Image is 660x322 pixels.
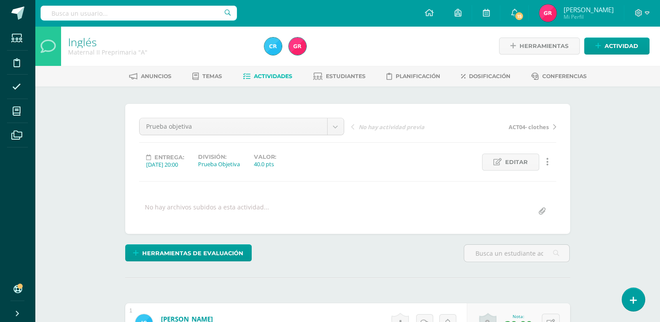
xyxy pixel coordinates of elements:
[539,4,557,22] img: a8b7d6a32ad83b69ddb3ec802e209076.png
[129,69,171,83] a: Anuncios
[605,38,638,54] span: Actividad
[313,69,366,83] a: Estudiantes
[514,11,524,21] span: 15
[396,73,440,79] span: Planificación
[41,6,237,21] input: Busca un usuario...
[469,73,510,79] span: Dosificación
[68,48,254,56] div: Maternal II Preprimaria 'A'
[264,38,282,55] img: d829077fea71188f4ea6f616d71feccb.png
[464,245,569,262] input: Busca un estudiante aquí...
[145,203,269,220] div: No hay archivos subidos a esta actividad...
[141,73,171,79] span: Anuncios
[454,122,556,131] a: ACT04- clothes
[584,38,650,55] a: Actividad
[254,73,292,79] span: Actividades
[154,154,184,161] span: Entrega:
[386,69,440,83] a: Planificación
[125,244,252,261] a: Herramientas de evaluación
[461,69,510,83] a: Dosificación
[140,118,344,135] a: Prueba objetiva
[499,38,580,55] a: Herramientas
[198,160,240,168] div: Prueba Objetiva
[68,34,97,49] a: Inglés
[542,73,587,79] span: Conferencias
[254,160,276,168] div: 40.0 pts
[146,161,184,168] div: [DATE] 20:00
[68,36,254,48] h1: Inglés
[254,154,276,160] label: Valor:
[531,69,587,83] a: Conferencias
[289,38,306,55] img: a8b7d6a32ad83b69ddb3ec802e209076.png
[505,313,532,319] div: Nota:
[505,154,528,170] span: Editar
[192,69,222,83] a: Temas
[563,5,613,14] span: [PERSON_NAME]
[146,118,321,135] span: Prueba objetiva
[202,73,222,79] span: Temas
[198,154,240,160] label: División:
[520,38,568,54] span: Herramientas
[326,73,366,79] span: Estudiantes
[359,123,424,131] span: No hay actividad previa
[142,245,243,261] span: Herramientas de evaluación
[563,13,613,21] span: Mi Perfil
[509,123,549,131] span: ACT04- clothes
[243,69,292,83] a: Actividades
